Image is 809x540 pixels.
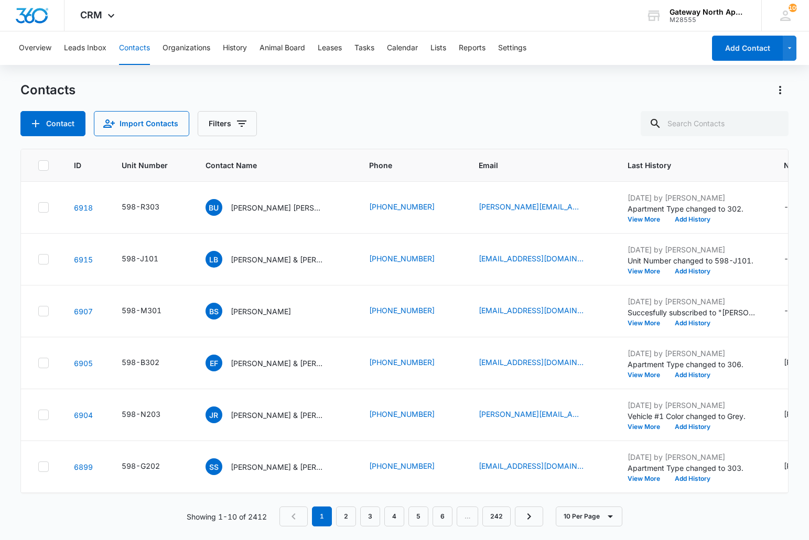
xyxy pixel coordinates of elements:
[354,31,374,65] button: Tasks
[667,320,718,326] button: Add History
[74,255,93,264] a: Navigate to contact details page for Loni Baker & John Baker
[279,506,543,526] nav: Pagination
[433,506,452,526] a: Page 6
[479,305,584,316] a: [EMAIL_ADDRESS][DOMAIN_NAME]
[498,31,526,65] button: Settings
[336,506,356,526] a: Page 2
[628,296,759,307] p: [DATE] by [PERSON_NAME]
[369,357,435,368] a: [PHONE_NUMBER]
[187,511,267,522] p: Showing 1-10 of 2412
[74,160,81,171] span: ID
[369,305,435,316] a: [PHONE_NUMBER]
[479,460,602,473] div: Email - bigbongcafe@gmail.com - Select to Edit Field
[231,306,291,317] p: [PERSON_NAME]
[667,476,718,482] button: Add History
[628,462,759,473] p: Apartment Type changed to 303.
[479,409,602,421] div: Email - maria.stephh3@gmail.com - Select to Edit Field
[369,305,454,317] div: Phone - (303) 776-0115 - Select to Edit Field
[667,372,718,378] button: Add History
[667,216,718,223] button: Add History
[206,458,344,475] div: Contact Name - Stephen Skare & Yong Hamilton - Select to Edit Field
[515,506,543,526] a: Next Page
[479,160,587,171] span: Email
[360,506,380,526] a: Page 3
[789,4,797,12] span: 109
[122,409,160,420] div: 598-N203
[369,409,454,421] div: Phone - (970) 775-3516 - Select to Edit Field
[206,303,222,319] span: BS
[122,305,180,317] div: Unit Number - 598-M301 - Select to Edit Field
[628,268,667,274] button: View More
[369,253,454,266] div: Phone - (303) 842-9753 - Select to Edit Field
[479,305,602,317] div: Email - briansanc07@hotmail.com - Select to Edit Field
[628,216,667,223] button: View More
[122,201,178,214] div: Unit Number - 598-R303 - Select to Edit Field
[206,406,222,423] span: JR
[628,359,759,370] p: Apartment Type changed to 306.
[122,460,160,471] div: 598-G202
[74,203,93,212] a: Navigate to contact details page for Brandon Uriel Caballero Enriquez
[628,451,759,462] p: [DATE] by [PERSON_NAME]
[231,461,325,472] p: [PERSON_NAME] & [PERSON_NAME]
[772,82,789,98] button: Actions
[206,251,344,268] div: Contact Name - Loni Baker & John Baker - Select to Edit Field
[784,201,798,214] div: ---
[628,476,667,482] button: View More
[122,357,159,368] div: 598-B302
[641,111,789,136] input: Search Contacts
[628,244,759,255] p: [DATE] by [PERSON_NAME]
[369,460,454,473] div: Phone - (307) 343-0547 - Select to Edit Field
[206,251,222,268] span: LB
[19,31,51,65] button: Overview
[479,201,584,212] a: [PERSON_NAME][EMAIL_ADDRESS][DOMAIN_NAME]
[628,203,759,214] p: Apartment Type changed to 302.
[122,357,178,369] div: Unit Number - 598-B302 - Select to Edit Field
[122,253,158,264] div: 598-J101
[74,359,93,368] a: Navigate to contact details page for Emma French & Fernando Duarte
[479,357,584,368] a: [EMAIL_ADDRESS][DOMAIN_NAME]
[667,268,718,274] button: Add History
[479,253,602,266] div: Email - lonibaker659@gmail.com - Select to Edit Field
[94,111,189,136] button: Import Contacts
[122,460,179,473] div: Unit Number - 598-G202 - Select to Edit Field
[430,31,446,65] button: Lists
[64,31,106,65] button: Leads Inbox
[206,303,310,319] div: Contact Name - Brian Sanchez - Select to Edit Field
[384,506,404,526] a: Page 4
[231,410,325,421] p: [PERSON_NAME] & [PERSON_NAME]
[369,253,435,264] a: [PHONE_NUMBER]
[80,9,102,20] span: CRM
[74,307,93,316] a: Navigate to contact details page for Brian Sanchez
[318,31,342,65] button: Leases
[459,31,486,65] button: Reports
[479,460,584,471] a: [EMAIL_ADDRESS][DOMAIN_NAME]
[628,160,743,171] span: Last History
[198,111,257,136] button: Filters
[122,305,161,316] div: 598-M301
[482,506,511,526] a: Page 242
[20,111,85,136] button: Add Contact
[20,82,75,98] h1: Contacts
[628,348,759,359] p: [DATE] by [PERSON_NAME]
[74,411,93,420] a: Navigate to contact details page for Joel Robles III & Maria Martinez
[628,307,759,318] p: Succesfully subscribed to "[PERSON_NAME][GEOGRAPHIC_DATA]".
[122,160,180,171] span: Unit Number
[206,199,344,216] div: Contact Name - Brandon Uriel Caballero Enriquez - Select to Edit Field
[74,462,93,471] a: Navigate to contact details page for Stephen Skare & Yong Hamilton
[789,4,797,12] div: notifications count
[206,160,329,171] span: Contact Name
[206,355,344,371] div: Contact Name - Emma French & Fernando Duarte - Select to Edit Field
[369,201,435,212] a: [PHONE_NUMBER]
[628,372,667,378] button: View More
[206,406,344,423] div: Contact Name - Joel Robles III & Maria Martinez - Select to Edit Field
[231,202,325,213] p: [PERSON_NAME] [PERSON_NAME]
[628,424,667,430] button: View More
[784,305,798,317] div: ---
[784,253,798,266] div: ---
[479,357,602,369] div: Email - emmafrench716@gmail.com - Select to Edit Field
[479,409,584,420] a: [PERSON_NAME][EMAIL_ADDRESS][DOMAIN_NAME]
[369,201,454,214] div: Phone - (915) 529-7406 - Select to Edit Field
[122,201,159,212] div: 598-R303
[260,31,305,65] button: Animal Board
[312,506,332,526] em: 1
